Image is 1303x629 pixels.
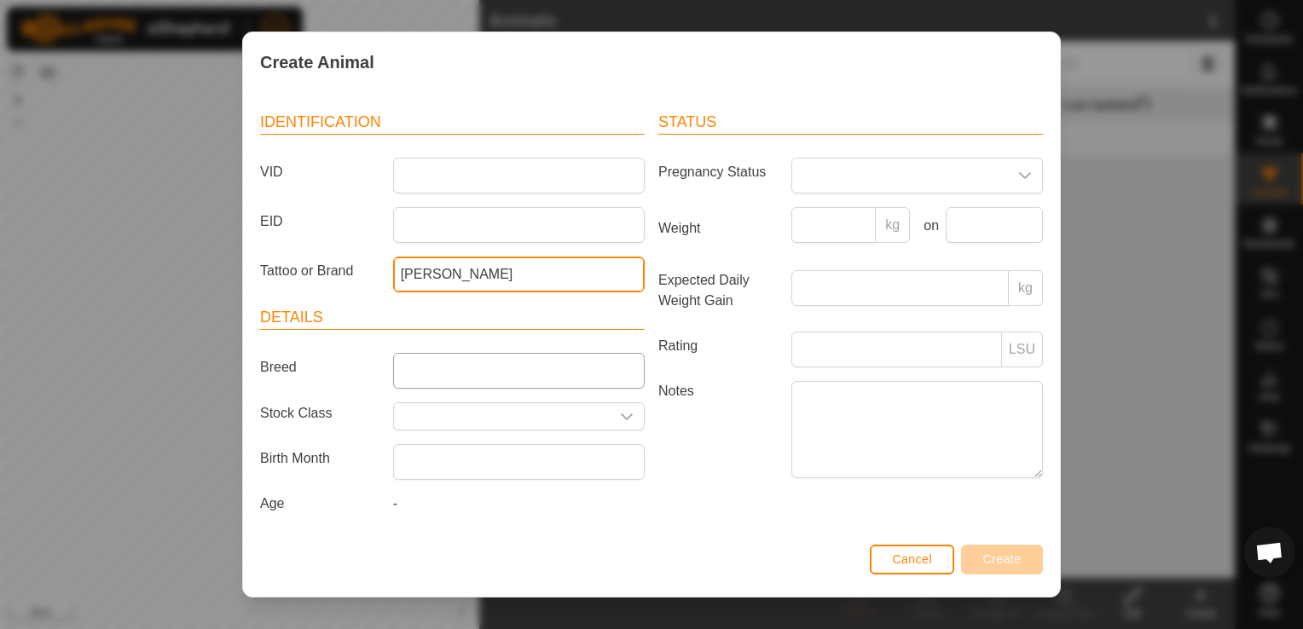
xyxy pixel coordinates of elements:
[1009,270,1043,306] p-inputgroup-addon: kg
[253,402,386,424] label: Stock Class
[870,545,954,574] button: Cancel
[253,257,386,286] label: Tattoo or Brand
[651,270,785,311] label: Expected Daily Weight Gain
[651,381,785,477] label: Notes
[610,403,644,430] div: dropdown trigger
[253,207,386,236] label: EID
[260,111,645,135] header: Identification
[892,552,932,566] span: Cancel
[876,207,910,243] p-inputgroup-addon: kg
[253,158,386,187] label: VID
[1008,159,1042,193] div: dropdown trigger
[658,111,1043,135] header: Status
[651,158,785,187] label: Pregnancy Status
[1002,332,1043,367] p-inputgroup-addon: LSU
[393,496,397,511] span: -
[1244,527,1295,578] div: Open chat
[961,545,1043,574] button: Create
[253,353,386,382] label: Breed
[651,207,785,250] label: Weight
[917,216,939,236] label: on
[260,49,374,75] span: Create Animal
[253,444,386,473] label: Birth Month
[983,552,1022,566] span: Create
[253,493,386,514] label: Age
[260,306,645,330] header: Details
[651,332,785,361] label: Rating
